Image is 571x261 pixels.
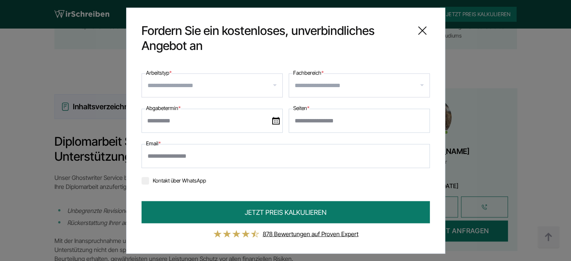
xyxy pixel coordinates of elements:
[142,201,430,223] button: JETZT PREIS KALKULIEREN
[293,68,324,77] label: Fachbereich
[142,177,206,183] label: Kontakt über WhatsApp
[263,230,359,237] a: 878 Bewertungen auf Proven Expert
[146,68,172,77] label: Arbeitstyp
[245,207,327,217] span: JETZT PREIS KALKULIEREN
[293,103,309,112] label: Seiten
[272,117,280,124] img: date
[142,109,283,133] input: date
[146,139,161,148] label: Email
[146,103,181,112] label: Abgabetermin
[142,23,409,53] span: Fordern Sie ein kostenloses, unverbindliches Angebot an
